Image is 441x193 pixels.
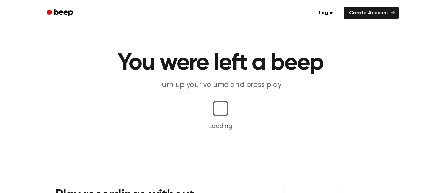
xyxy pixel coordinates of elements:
[42,7,79,19] a: Beep
[97,80,344,91] p: Turn up your volume and press play.
[55,52,386,75] h1: You were left a beep
[8,121,433,131] p: Loading
[313,5,340,20] a: Log in
[344,7,399,19] a: Create Account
